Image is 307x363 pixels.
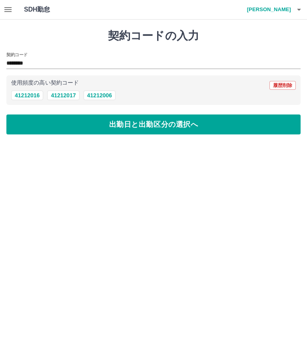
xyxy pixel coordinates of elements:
button: 41212016 [11,91,43,100]
button: 41212006 [84,91,116,100]
button: 履歴削除 [269,81,296,90]
h1: 契約コードの入力 [6,29,301,43]
p: 使用頻度の高い契約コード [11,80,79,86]
button: 41212017 [47,91,79,100]
h2: 契約コード [6,51,28,58]
button: 出勤日と出勤区分の選択へ [6,114,301,134]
